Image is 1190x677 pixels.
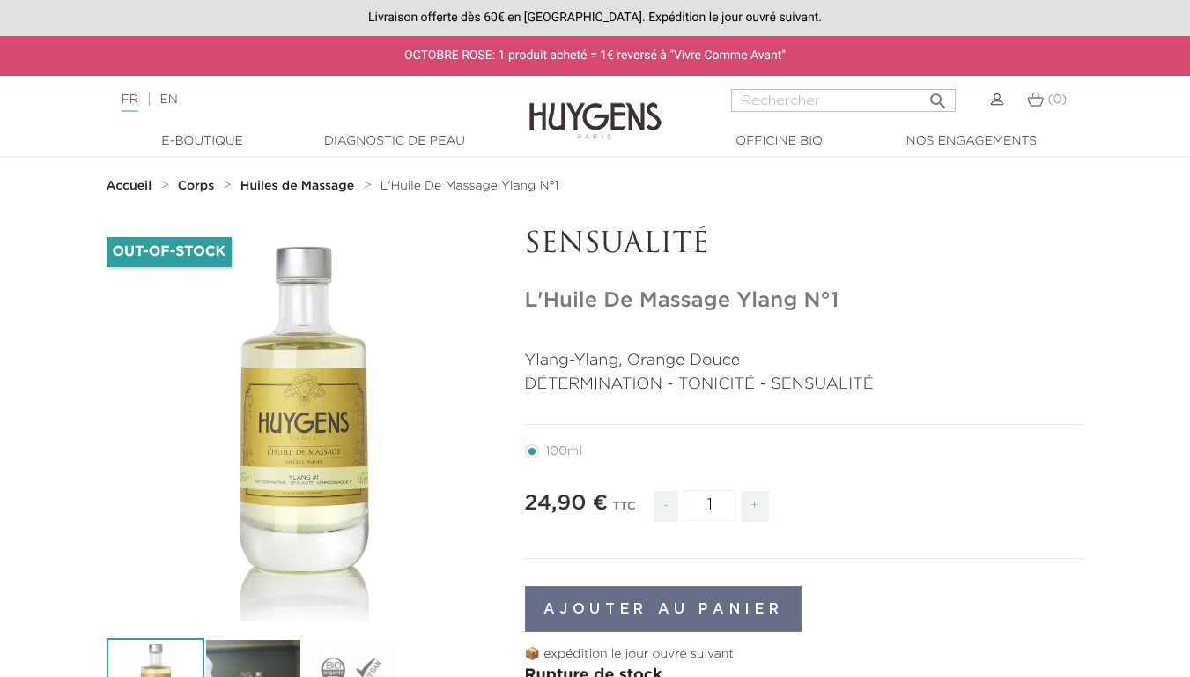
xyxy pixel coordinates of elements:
[525,444,603,458] label: 100ml
[178,179,218,193] a: Corps
[107,180,152,192] strong: Accueil
[107,179,156,193] a: Accueil
[307,132,483,151] a: Diagnostic de peau
[381,180,559,192] span: L'Huile De Massage Ylang N°1
[731,89,956,112] input: Rechercher
[122,93,138,112] a: FR
[240,180,354,192] strong: Huiles de Massage
[691,132,868,151] a: Officine Bio
[525,645,1084,664] p: 📦 expédition le jour ouvré suivant
[922,84,954,108] button: 
[159,93,177,106] a: EN
[525,228,1084,262] p: SENSUALITÉ
[654,491,678,522] span: -
[240,179,358,193] a: Huiles de Massage
[107,237,233,267] li: Out-of-Stock
[883,132,1060,151] a: Nos engagements
[928,86,949,107] i: 
[525,349,1084,373] p: Ylang-Ylang, Orange Douce
[529,74,662,142] img: Huygens
[525,586,802,632] button: Ajouter au panier
[613,487,636,535] div: TTC
[741,491,769,522] span: +
[525,493,609,514] span: 24,90 €
[525,373,1084,397] p: DÉTERMINATION - TONICITÉ - SENSUALITÉ
[381,179,559,193] a: L'Huile De Massage Ylang N°1
[178,180,215,192] strong: Corps
[113,89,483,110] div: |
[1047,93,1067,106] span: (0)
[684,490,736,521] input: Quantité
[525,288,1084,314] h1: L'Huile De Massage Ylang N°1
[115,132,291,151] a: E-Boutique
